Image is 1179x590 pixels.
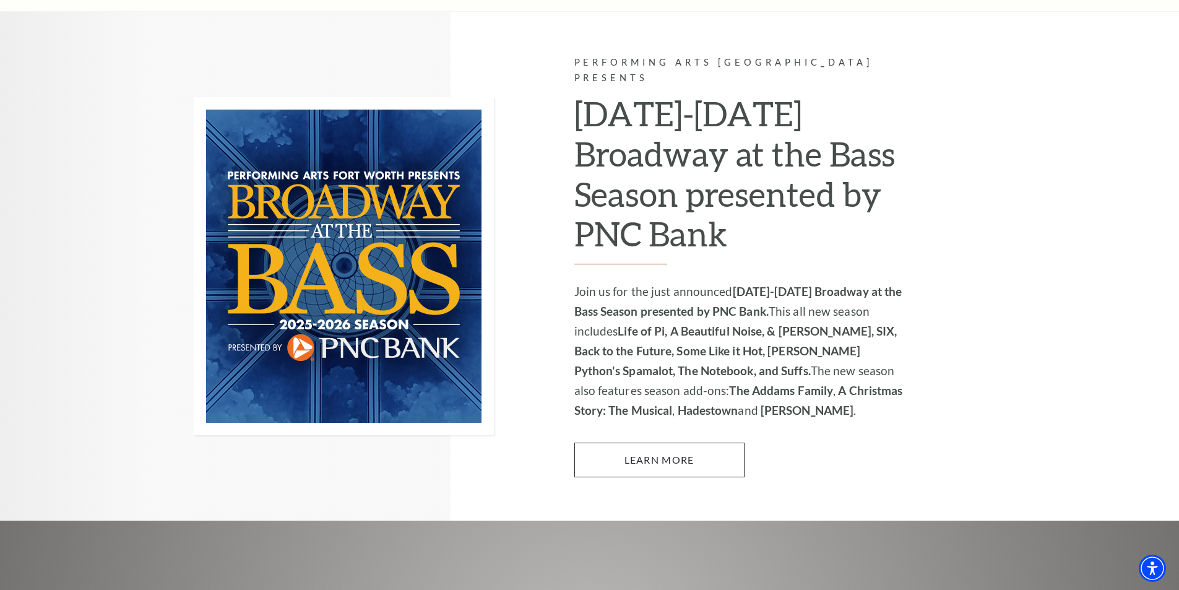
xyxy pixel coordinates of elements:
a: Learn More 2025-2026 Broadway at the Bass Season presented by PNC Bank [574,443,745,477]
div: Accessibility Menu [1139,555,1166,582]
strong: Hadestown [678,403,738,417]
p: Performing Arts [GEOGRAPHIC_DATA] Presents [574,55,905,86]
strong: [PERSON_NAME] [761,403,853,417]
p: Join us for the just announced This all new season includes The new season also features season a... [574,282,905,420]
strong: [DATE]-[DATE] Broadway at the Bass Season presented by PNC Bank. [574,284,902,318]
h2: [DATE]-[DATE] Broadway at the Bass Season presented by PNC Bank [574,93,905,264]
strong: A Christmas Story: The Musical [574,383,903,417]
strong: Life of Pi, A Beautiful Noise, & [PERSON_NAME], SIX, Back to the Future, Some Like it Hot, [PERSO... [574,324,897,378]
strong: The Addams Family [729,383,833,397]
img: Performing Arts Fort Worth Presents [194,97,494,435]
